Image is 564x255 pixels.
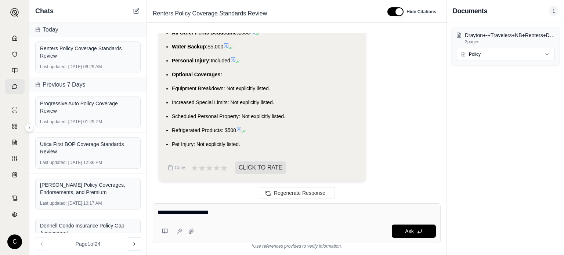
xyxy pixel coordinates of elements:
span: All Other Perils Deductible: [172,30,238,36]
span: CLICK TO RATE [235,161,286,174]
a: Policy Comparisons [5,119,25,134]
div: [DATE] 10:17 AM [40,200,136,206]
img: Expand sidebar [10,8,19,17]
span: Last updated: [40,119,67,125]
a: Contract Analysis [5,191,25,205]
span: $500 [238,30,250,36]
a: Prompt Library [5,63,25,78]
span: 1 [549,6,558,16]
div: Renters Policy Coverage Standards Review [40,45,136,59]
span: Page 1 of 24 [76,240,101,248]
a: Documents Vault [5,47,25,62]
button: Copy [164,160,188,175]
div: [DATE] 09:29 AM [40,64,136,70]
a: Claim Coverage [5,135,25,150]
div: [PERSON_NAME] Policy Coverages, Endorsements, and Premium [40,181,136,196]
div: Today [29,22,147,37]
p: 2 pages [465,39,555,45]
span: Last updated: [40,200,67,206]
span: Included [211,58,230,63]
span: Increased Special Limits: Not explicitly listed. [172,99,274,105]
span: Refrigerated Products: $500 [172,127,236,133]
span: Regenerate Response [274,190,325,196]
a: Home [5,31,25,45]
div: [DATE] 01:29 PM [40,119,136,125]
p: Drayton+-+Travelers+NB+Renters+Declarations+Page.pdf [465,32,555,39]
div: Progressive Auto Policy Coverage Review [40,100,136,114]
span: Hide Citations [406,9,436,15]
span: Last updated: [40,64,67,70]
span: Water Backup: [172,44,208,50]
a: Custom Report [5,151,25,166]
span: Last updated: [40,160,67,165]
button: Drayton+-+Travelers+NB+Renters+Declarations+Page.pdf2pages [456,32,555,45]
span: Pet Injury: Not explicitly listed. [172,141,240,147]
div: Donnell Condo Insurance Policy Gap Assessment [40,222,136,237]
a: Single Policy [5,103,25,117]
span: Scheduled Personal Property: Not explicitly listed. [172,113,285,119]
button: Expand sidebar [7,5,22,20]
span: Optional Coverages: [172,72,222,77]
span: Equipment Breakdown: Not explicitly listed. [172,85,270,91]
div: *Use references provided to verify information. [153,243,441,249]
button: Expand sidebar [25,123,34,132]
div: Edit Title [150,8,379,19]
span: Chats [35,6,54,16]
span: Copy [175,165,185,171]
div: [DATE] 12:36 PM [40,160,136,165]
div: Utica First BOP Coverage Standards Review [40,141,136,155]
button: New Chat [132,7,141,15]
span: Personal Injury: [172,58,211,63]
span: Renters Policy Coverage Standards Review [150,8,270,19]
a: Coverage Table [5,167,25,182]
span: $5,000 [208,44,224,50]
button: Regenerate Response [259,187,335,199]
span: Ask [405,228,413,234]
div: C [7,234,22,249]
a: Legal Search Engine [5,207,25,222]
button: Ask [392,225,436,238]
div: Previous 7 Days [29,77,147,92]
a: Chat [5,79,25,94]
h3: Documents [453,6,487,16]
